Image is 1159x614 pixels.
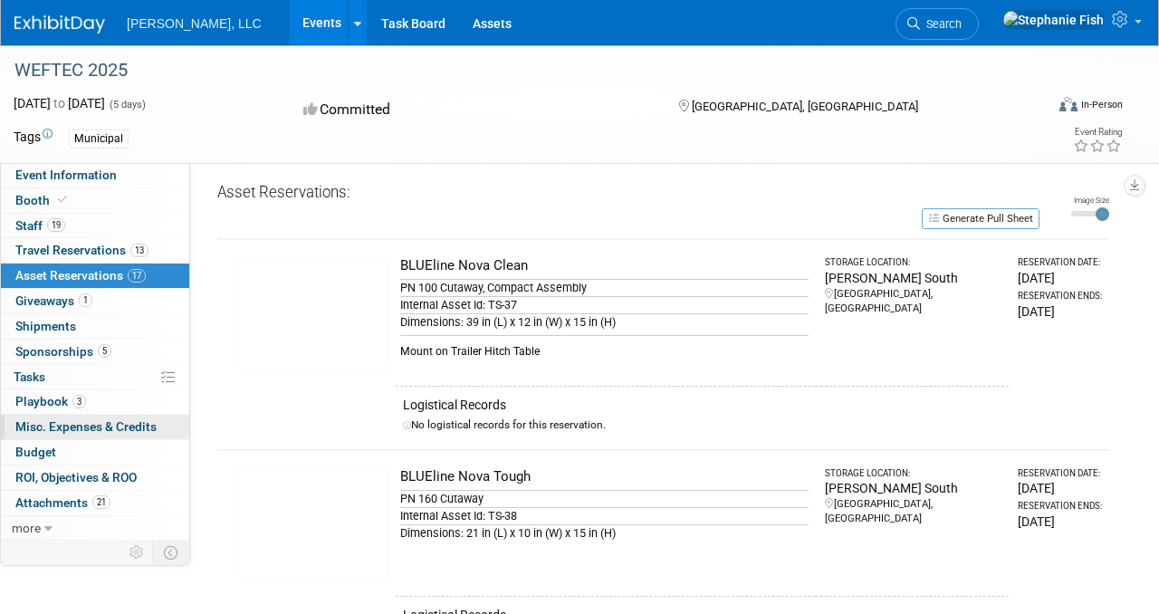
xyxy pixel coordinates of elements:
[692,100,918,113] span: [GEOGRAPHIC_DATA], [GEOGRAPHIC_DATA]
[1,389,189,414] a: Playbook3
[1018,290,1102,302] div: Reservation Ends:
[825,287,1001,316] div: [GEOGRAPHIC_DATA], [GEOGRAPHIC_DATA]
[1,465,189,490] a: ROI, Objectives & ROO
[15,168,117,182] span: Event Information
[400,313,809,331] div: Dimensions: 39 in (L) x 12 in (W) x 15 in (H)
[1018,269,1102,287] div: [DATE]
[217,182,1030,206] div: Asset Reservations:
[400,256,809,275] div: BLUEline Nova Clean
[403,417,1001,433] div: No logistical records for this reservation.
[1018,500,1102,513] div: Reservation Ends:
[1,264,189,288] a: Asset Reservations17
[15,470,137,484] span: ROI, Objectives & ROO
[1,314,189,339] a: Shipments
[400,467,809,486] div: BLUEline Nova Tough
[1,163,189,187] a: Event Information
[14,96,105,110] span: [DATE] [DATE]
[12,521,41,535] span: more
[825,269,1001,287] div: [PERSON_NAME] South
[298,94,649,126] div: Committed
[15,268,146,283] span: Asset Reservations
[400,335,809,360] div: Mount on Trailer Hitch Table
[128,269,146,283] span: 17
[15,419,157,434] span: Misc. Expenses & Credits
[108,99,146,110] span: (5 days)
[239,467,388,580] img: View Images
[72,395,86,408] span: 3
[1018,513,1102,531] div: [DATE]
[825,497,1001,526] div: [GEOGRAPHIC_DATA], [GEOGRAPHIC_DATA]
[1,238,189,263] a: Travel Reservations13
[127,16,262,31] span: [PERSON_NAME], LLC
[896,8,979,40] a: Search
[15,495,110,510] span: Attachments
[400,490,809,507] div: PN 160 Cutaway
[1,340,189,364] a: Sponsorships5
[1,491,189,515] a: Attachments21
[98,344,111,358] span: 5
[15,243,148,257] span: Travel Reservations
[130,244,148,257] span: 13
[400,279,809,296] div: PN 100 Cutaway, Compact Assembly
[15,293,92,308] span: Giveaways
[1002,10,1105,30] img: Stephanie Fish
[1018,256,1102,269] div: Reservation Date:
[825,479,1001,497] div: [PERSON_NAME] South
[400,296,809,313] div: Internal Asset Id: TS-37
[920,17,962,31] span: Search
[239,256,388,369] img: View Images
[14,15,105,34] img: ExhibitDay
[1,415,189,439] a: Misc. Expenses & Credits
[15,218,65,233] span: Staff
[1,188,189,213] a: Booth
[79,293,92,307] span: 1
[121,541,153,564] td: Personalize Event Tab Strip
[1080,98,1123,111] div: In-Person
[92,495,110,509] span: 21
[825,467,1001,480] div: Storage Location:
[15,344,111,359] span: Sponsorships
[8,54,1028,87] div: WEFTEC 2025
[400,524,809,542] div: Dimensions: 21 in (L) x 10 in (W) x 15 in (H)
[1,214,189,238] a: Staff19
[922,208,1039,229] button: Generate Pull Sheet
[403,396,1001,414] div: Logistical Records
[58,195,67,205] i: Booth reservation complete
[1018,479,1102,497] div: [DATE]
[961,94,1123,121] div: Event Format
[14,128,53,149] td: Tags
[15,319,76,333] span: Shipments
[51,96,68,110] span: to
[69,130,129,149] div: Municipal
[153,541,190,564] td: Toggle Event Tabs
[1073,128,1122,137] div: Event Rating
[1018,302,1102,321] div: [DATE]
[1,440,189,465] a: Budget
[47,218,65,232] span: 19
[400,507,809,524] div: Internal Asset Id: TS-38
[825,256,1001,269] div: Storage Location:
[15,193,71,207] span: Booth
[1,289,189,313] a: Giveaways1
[1,516,189,541] a: more
[1071,195,1109,206] div: Image Size
[1,365,189,389] a: Tasks
[14,369,45,384] span: Tasks
[1018,467,1102,480] div: Reservation Date:
[15,445,56,459] span: Budget
[1059,97,1078,111] img: Format-Inperson.png
[15,394,86,408] span: Playbook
